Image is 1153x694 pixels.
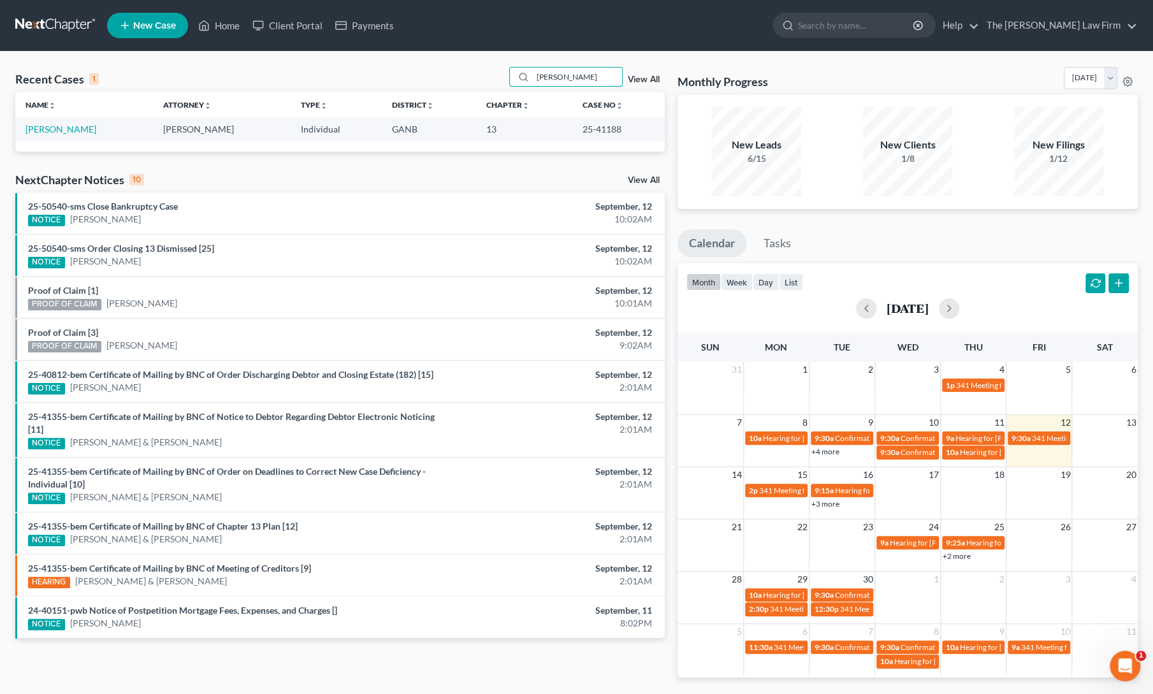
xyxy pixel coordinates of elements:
span: 31 [730,362,743,377]
span: 12:30p [815,604,839,614]
span: 30 [862,572,874,587]
div: PROOF OF CLAIM [28,299,101,310]
a: Proof of Claim [1] [28,285,98,296]
span: Hearing for [PERSON_NAME] [894,656,994,666]
span: 341 Meeting for [PERSON_NAME] [840,604,955,614]
span: 2:30p [749,604,769,614]
div: New Filings [1014,138,1103,152]
div: 10:02AM [453,213,652,226]
span: 9:30a [1012,433,1031,443]
span: 341 Meeting for [PERSON_NAME] [759,486,874,495]
span: 341 Meeting for [PERSON_NAME] [956,380,1071,390]
span: 14 [730,467,743,482]
div: New Clients [863,138,952,152]
span: 10a [749,433,762,443]
span: 27 [1125,519,1138,535]
span: 9:30a [880,433,899,443]
a: 25-41355-bem Certificate of Mailing by BNC of Chapter 13 Plan [12] [28,521,298,531]
span: 341 Meeting for [PERSON_NAME] [770,604,885,614]
div: HEARING [28,577,70,588]
button: month [686,273,721,291]
span: 15 [796,467,809,482]
a: Districtunfold_more [391,100,433,110]
input: Search by name... [798,13,915,37]
a: Calendar [678,229,746,257]
span: 9 [867,415,874,430]
button: list [779,273,803,291]
a: 25-50540-sms Order Closing 13 Dismissed [25] [28,243,214,254]
span: 11 [993,415,1006,430]
a: Home [192,14,246,37]
span: 341 Meeting for [PERSON_NAME] [1021,642,1136,652]
span: 9:15a [815,486,834,495]
a: 25-41355-bem Certificate of Mailing by BNC of Notice to Debtor Regarding Debtor Electronic Notici... [28,411,435,435]
a: [PERSON_NAME] & [PERSON_NAME] [70,491,222,503]
span: 5 [736,624,743,639]
span: 7 [867,624,874,639]
span: 10a [749,590,762,600]
span: 22 [796,519,809,535]
span: 3 [932,362,940,377]
span: 23 [862,519,874,535]
span: Hearing for [PERSON_NAME] [763,433,862,443]
span: 16 [862,467,874,482]
a: 25-50540-sms Close Bankruptcy Case [28,201,178,212]
a: [PERSON_NAME] [106,297,177,310]
div: NOTICE [28,438,65,449]
td: GANB [381,117,475,141]
div: September, 11 [453,604,652,617]
span: 3 [1064,572,1071,587]
a: Case Nounfold_more [583,100,623,110]
div: NOTICE [28,257,65,268]
a: Proof of Claim [3] [28,327,98,338]
button: day [753,273,779,291]
div: 9:02AM [453,339,652,352]
h3: Monthly Progress [678,74,768,89]
div: September, 12 [453,284,652,297]
a: Typeunfold_more [301,100,328,110]
a: [PERSON_NAME] [106,339,177,352]
div: 10 [129,174,144,185]
span: 9 [998,624,1006,639]
a: [PERSON_NAME] [70,381,141,394]
div: NOTICE [28,383,65,394]
span: 9:30a [880,642,899,652]
span: 11:30a [749,642,772,652]
input: Search by name... [533,68,622,86]
span: Hearing for [PERSON_NAME] & [PERSON_NAME] [960,447,1127,457]
div: 2:01AM [453,478,652,491]
span: 25 [993,519,1006,535]
a: [PERSON_NAME] [25,124,96,134]
div: September, 12 [453,242,652,255]
span: 8 [932,624,940,639]
span: 6 [1130,362,1138,377]
i: unfold_more [48,102,56,110]
span: 11 [1125,624,1138,639]
div: 6/15 [712,152,801,165]
span: 1 [932,572,940,587]
div: NOTICE [28,493,65,504]
span: 26 [1059,519,1071,535]
span: 4 [1130,572,1138,587]
span: Sun [701,342,720,352]
span: Mon [765,342,787,352]
td: Individual [291,117,381,141]
div: NOTICE [28,619,65,630]
td: 13 [476,117,572,141]
iframe: Intercom live chat [1110,651,1140,681]
span: Confirmation Hearing for [PERSON_NAME] & [PERSON_NAME] [901,447,1114,457]
div: September, 12 [453,200,652,213]
div: 10:01AM [453,297,652,310]
a: The [PERSON_NAME] Law Firm [980,14,1137,37]
span: 28 [730,572,743,587]
span: 12 [1059,415,1071,430]
span: 2 [998,572,1006,587]
span: 6 [801,624,809,639]
i: unfold_more [204,102,212,110]
a: +4 more [811,447,839,456]
a: 25-41355-bem Certificate of Mailing by BNC of Order on Deadlines to Correct New Case Deficiency -... [28,466,426,489]
span: Hearing for [PERSON_NAME] [763,590,862,600]
span: 18 [993,467,1006,482]
span: 24 [927,519,940,535]
div: New Leads [712,138,801,152]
